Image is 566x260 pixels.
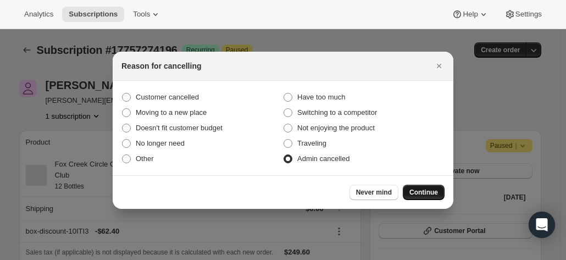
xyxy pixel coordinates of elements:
[136,154,154,163] span: Other
[69,10,118,19] span: Subscriptions
[121,60,201,71] h2: Reason for cancelling
[18,7,60,22] button: Analytics
[297,93,345,101] span: Have too much
[515,10,542,19] span: Settings
[463,10,478,19] span: Help
[24,10,53,19] span: Analytics
[349,185,398,200] button: Never mind
[297,139,326,147] span: Traveling
[498,7,548,22] button: Settings
[62,7,124,22] button: Subscriptions
[136,93,199,101] span: Customer cancelled
[431,58,447,74] button: Close
[297,154,349,163] span: Admin cancelled
[529,212,555,238] div: Open Intercom Messenger
[136,124,223,132] span: Doesn't fit customer budget
[126,7,168,22] button: Tools
[133,10,150,19] span: Tools
[403,185,445,200] button: Continue
[445,7,495,22] button: Help
[356,188,392,197] span: Never mind
[409,188,438,197] span: Continue
[297,108,377,117] span: Switching to a competitor
[136,108,207,117] span: Moving to a new place
[297,124,375,132] span: Not enjoying the product
[136,139,185,147] span: No longer need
